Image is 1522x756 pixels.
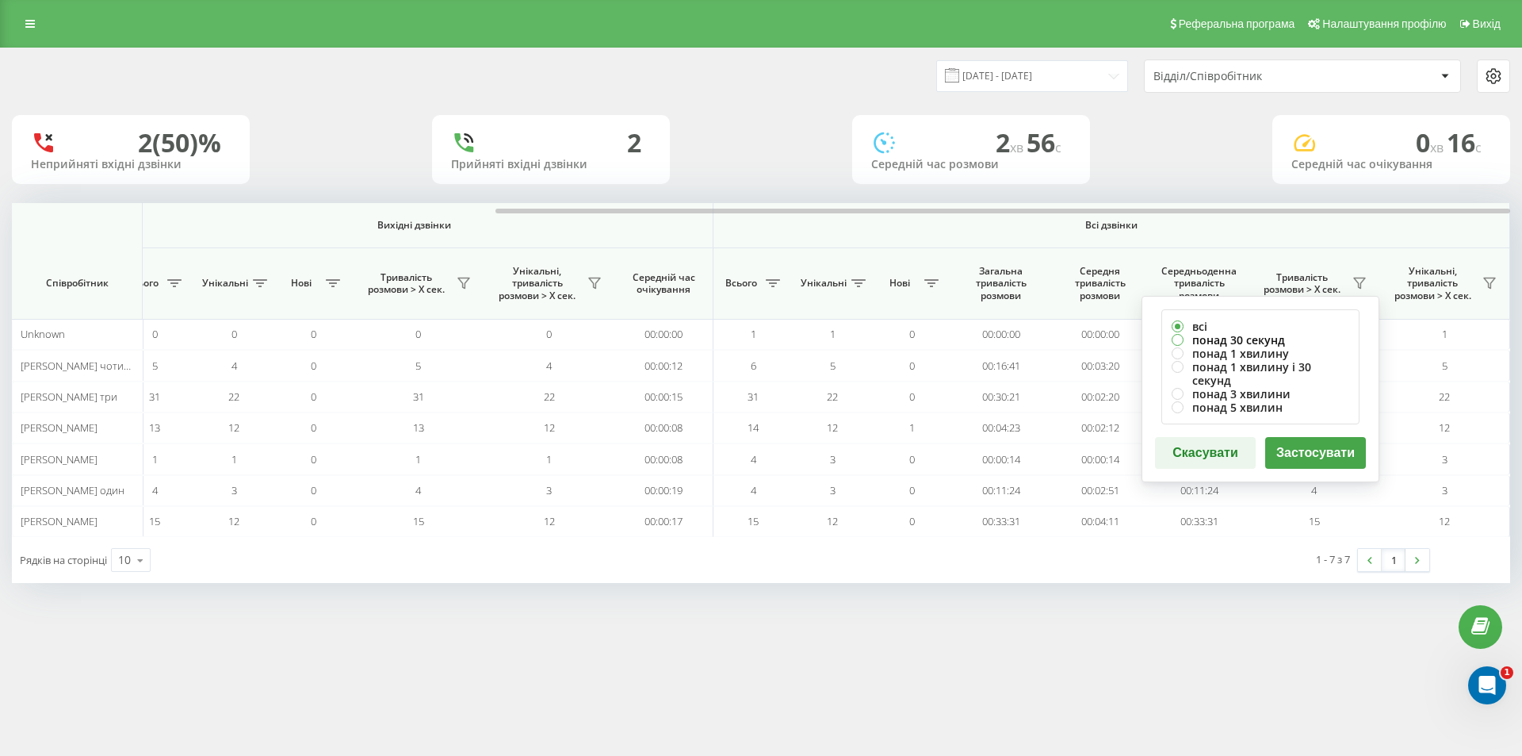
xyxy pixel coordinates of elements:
[202,277,248,290] span: Унікальні
[830,327,836,341] span: 1
[827,420,838,435] span: 12
[760,219,1463,232] span: Всі дзвінки
[1050,319,1149,350] td: 00:00:00
[751,452,756,466] span: 4
[311,359,316,373] span: 0
[415,359,421,373] span: 5
[1172,360,1349,387] label: понад 1 хвилину і 30 секунд
[614,413,713,443] td: 00:00:08
[827,390,838,404] span: 22
[1501,666,1513,679] span: 1
[1291,158,1491,171] div: Середній час очікування
[614,506,713,537] td: 00:00:17
[311,327,316,341] span: 0
[626,271,701,296] span: Середній час очікування
[281,277,321,290] span: Нові
[1430,139,1447,156] span: хв
[25,277,128,290] span: Співробітник
[228,514,239,528] span: 12
[1050,443,1149,474] td: 00:00:14
[152,483,158,497] span: 4
[1309,514,1320,528] span: 15
[544,390,555,404] span: 22
[614,443,713,474] td: 00:00:08
[1149,506,1249,537] td: 00:33:31
[909,514,915,528] span: 0
[1050,506,1149,537] td: 00:04:11
[415,327,421,341] span: 0
[1179,17,1295,30] span: Реферальна програма
[149,390,160,404] span: 31
[751,359,756,373] span: 6
[614,382,713,413] td: 00:00:15
[311,514,316,528] span: 0
[614,350,713,381] td: 00:00:12
[311,452,316,466] span: 0
[1172,333,1349,347] label: понад 30 секунд
[1447,125,1482,159] span: 16
[827,514,838,528] span: 12
[951,350,1050,381] td: 00:16:41
[801,277,847,290] span: Унікальні
[909,327,915,341] span: 0
[20,553,107,567] span: Рядків на сторінці
[21,452,98,466] span: [PERSON_NAME]
[880,277,920,290] span: Нові
[1416,125,1447,159] span: 0
[1050,350,1149,381] td: 00:03:20
[546,452,552,466] span: 1
[123,277,163,290] span: Всього
[1149,475,1249,506] td: 00:11:24
[1439,390,1450,404] span: 22
[1265,437,1366,469] button: Застосувати
[1050,475,1149,506] td: 00:02:51
[21,327,65,341] span: Unknown
[951,475,1050,506] td: 00:11:24
[951,413,1050,443] td: 00:04:23
[152,359,158,373] span: 5
[1442,483,1447,497] span: 3
[614,319,713,350] td: 00:00:00
[21,483,124,497] span: [PERSON_NAME] один
[830,359,836,373] span: 5
[1256,271,1348,296] span: Тривалість розмови > Х сек.
[1172,401,1349,414] label: понад 5 хвилин
[1473,17,1501,30] span: Вихід
[1062,265,1138,302] span: Середня тривалість розмови
[751,483,756,497] span: 4
[413,420,424,435] span: 13
[830,452,836,466] span: 3
[951,506,1050,537] td: 00:33:31
[1382,549,1405,571] a: 1
[951,319,1050,350] td: 00:00:00
[963,265,1038,302] span: Загальна тривалість розмови
[909,452,915,466] span: 0
[1172,320,1349,333] label: всі
[909,420,915,435] span: 1
[546,327,552,341] span: 0
[627,128,641,158] div: 2
[228,390,239,404] span: 22
[1153,70,1343,83] div: Відділ/Співробітник
[1172,387,1349,401] label: понад 3 хвилини
[138,128,221,158] div: 2 (50)%
[1155,437,1256,469] button: Скасувати
[21,359,136,373] span: [PERSON_NAME] чотири
[1468,666,1506,704] iframe: Intercom live chat
[31,158,231,171] div: Неприйняті вхідні дзвінки
[951,382,1050,413] td: 00:30:21
[546,483,552,497] span: 3
[21,420,98,435] span: [PERSON_NAME]
[415,452,421,466] span: 1
[1322,17,1446,30] span: Налаштування профілю
[544,420,555,435] span: 12
[21,514,98,528] span: [PERSON_NAME]
[118,552,131,568] div: 10
[1161,265,1237,302] span: Середньоденна тривалість розмови
[413,390,424,404] span: 31
[21,390,117,404] span: [PERSON_NAME] три
[748,390,759,404] span: 31
[1172,347,1349,360] label: понад 1 хвилину
[413,514,424,528] span: 15
[871,158,1071,171] div: Середній час розмови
